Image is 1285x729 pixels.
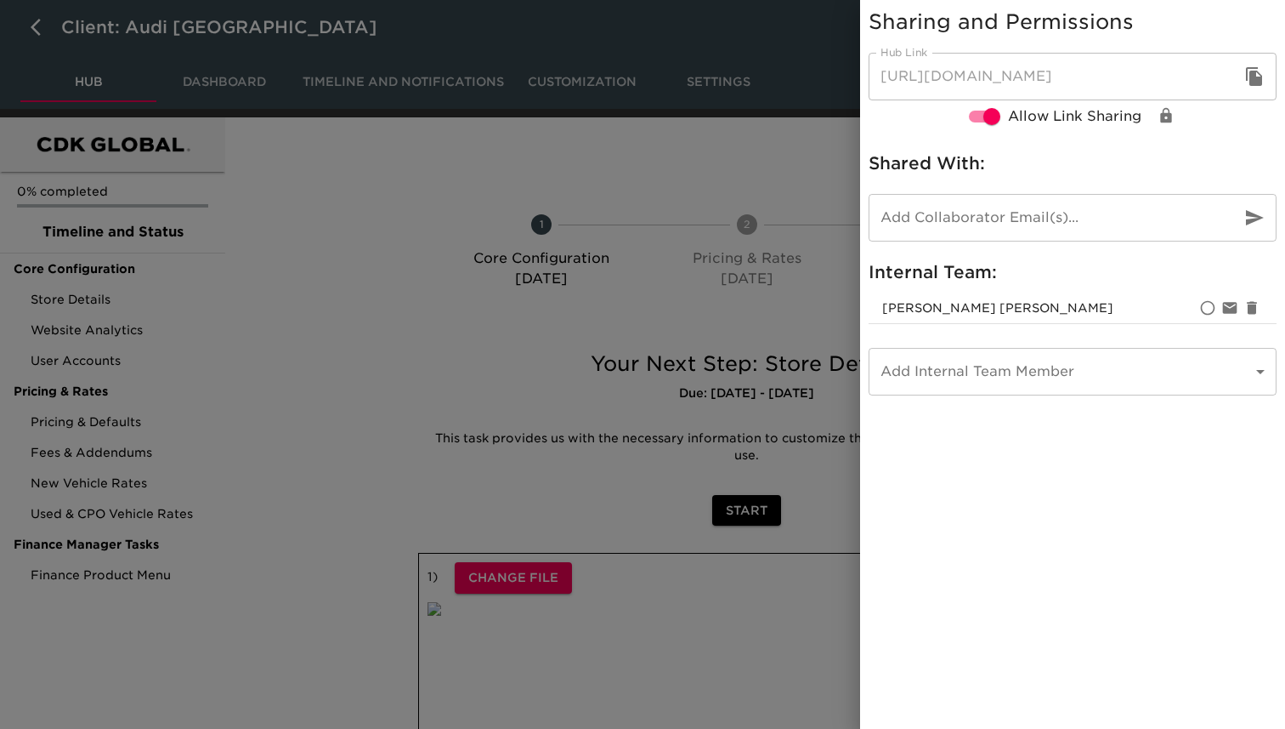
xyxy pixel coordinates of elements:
[1241,297,1263,319] div: Remove ryan.tamanini@roadster.com
[882,301,1113,315] span: ryan.tamanini@roadster.com
[869,150,1277,177] h6: Shared With:
[1008,106,1141,127] span: Allow Link Sharing
[869,348,1277,396] div: ​
[1197,297,1219,319] div: Set as primay account owner
[1155,105,1177,127] div: Change View/Edit Permissions for Link Share
[1219,297,1241,319] div: Disable notifications for ryan.tamanini@roadster.com
[869,9,1277,36] h5: Sharing and Permissions
[869,259,1277,286] h6: Internal Team:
